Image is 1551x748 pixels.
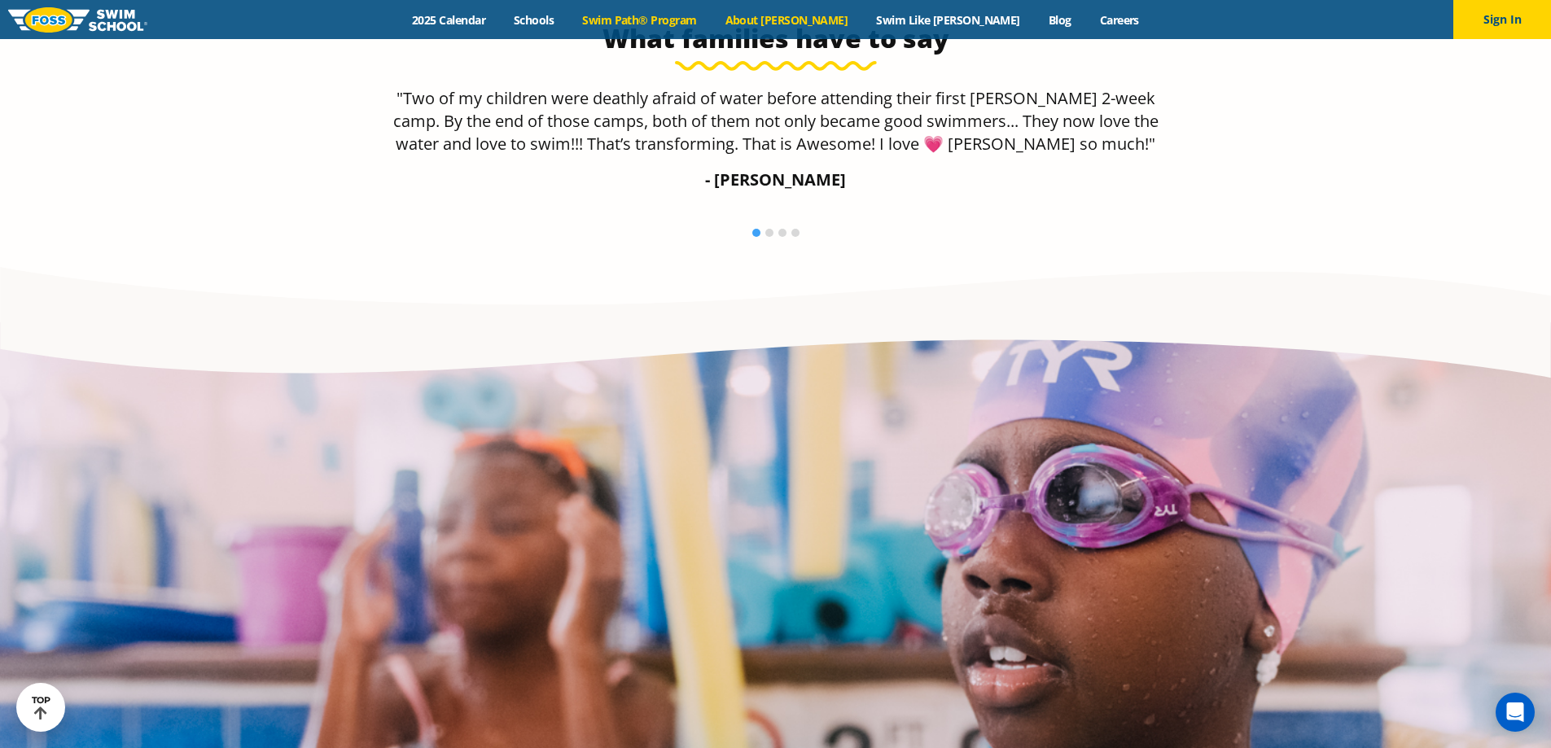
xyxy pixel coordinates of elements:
[568,12,711,28] a: Swim Path® Program
[1085,12,1153,28] a: Careers
[711,12,862,28] a: About [PERSON_NAME]
[8,7,147,33] img: FOSS Swim School Logo
[1034,12,1085,28] a: Blog
[398,12,500,28] a: 2025 Calendar
[500,12,568,28] a: Schools
[705,168,846,190] strong: - [PERSON_NAME]
[392,22,1160,55] h3: What families have to say
[862,12,1035,28] a: Swim Like [PERSON_NAME]
[1496,693,1535,732] div: Open Intercom Messenger
[32,695,50,720] div: TOP
[392,87,1160,155] p: "Two of my children were deathly afraid of water before attending their first [PERSON_NAME] 2-wee...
